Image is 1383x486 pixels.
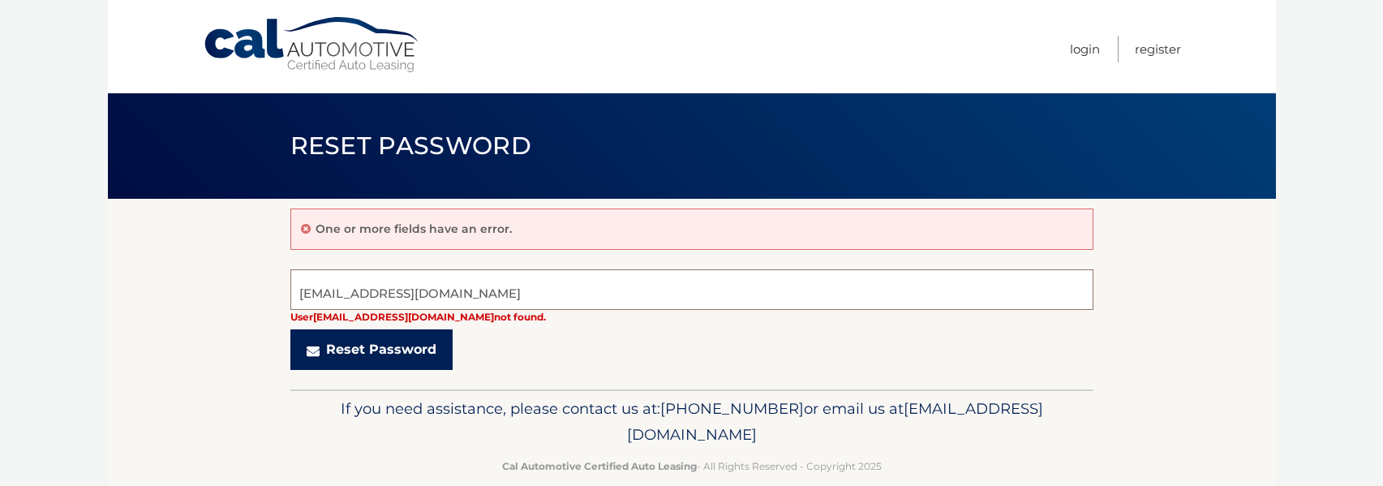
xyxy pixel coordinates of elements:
[290,329,453,370] button: Reset Password
[502,460,697,472] strong: Cal Automotive Certified Auto Leasing
[301,458,1083,475] p: - All Rights Reserved - Copyright 2025
[660,399,804,418] span: [PHONE_NUMBER]
[1070,36,1100,62] a: Login
[627,399,1043,444] span: [EMAIL_ADDRESS][DOMAIN_NAME]
[1135,36,1181,62] a: Register
[203,16,422,74] a: Cal Automotive
[290,311,546,323] strong: User [EMAIL_ADDRESS][DOMAIN_NAME] not found.
[290,269,1093,310] input: E-Mail Address
[301,396,1083,448] p: If you need assistance, please contact us at: or email us at
[290,131,531,161] span: Reset Password
[316,221,512,236] p: One or more fields have an error.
